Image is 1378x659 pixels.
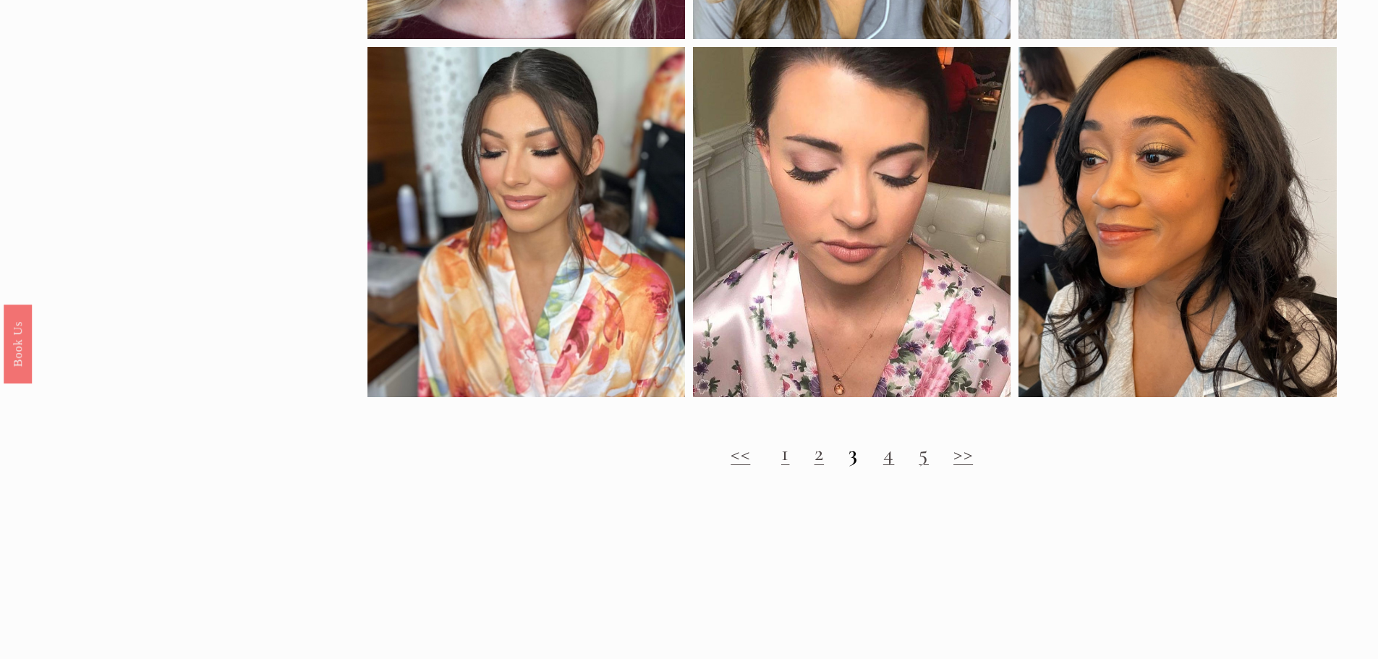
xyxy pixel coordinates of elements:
strong: 3 [849,440,859,467]
a: 5 [919,440,929,467]
a: >> [953,440,973,467]
a: 1 [781,440,790,467]
a: 4 [883,440,895,467]
a: << [731,440,750,467]
a: Book Us [4,304,32,383]
a: 2 [815,440,825,467]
